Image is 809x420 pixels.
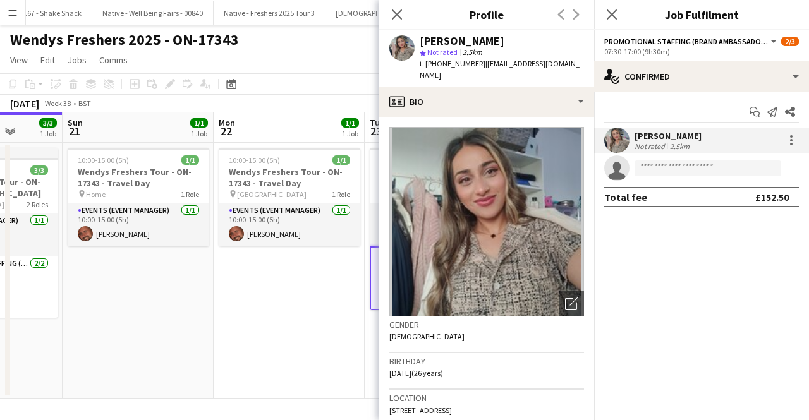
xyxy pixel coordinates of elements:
[5,52,33,68] a: View
[379,87,594,117] div: Bio
[99,54,128,66] span: Comms
[332,189,350,199] span: 1 Role
[63,52,92,68] a: Jobs
[420,35,504,47] div: [PERSON_NAME]
[604,47,799,56] div: 07:30-17:00 (9h30m)
[594,6,809,23] h3: Job Fulfilment
[10,97,39,110] div: [DATE]
[389,405,452,415] span: [STREET_ADDRESS]
[68,148,209,246] app-job-card: 10:00-15:00 (5h)1/1Wendys Freshers Tour - ON-17343 - Travel Day Home1 RoleEvents (Event Manager)1...
[229,155,280,165] span: 10:00-15:00 (5h)
[27,200,48,209] span: 2 Roles
[181,155,199,165] span: 1/1
[78,155,129,165] span: 10:00-15:00 (5h)
[10,54,28,66] span: View
[427,47,458,57] span: Not rated
[667,141,692,151] div: 2.5km
[370,203,511,246] app-card-role: Events (Event Manager)1/107:00-17:00 (10h)[PERSON_NAME]
[219,117,235,128] span: Mon
[35,52,60,68] a: Edit
[389,332,465,341] span: [DEMOGRAPHIC_DATA]
[40,129,56,138] div: 1 Job
[92,1,214,25] button: Native - Well Being Fairs - 00840
[604,37,779,46] button: Promotional Staffing (Brand Ambassadors)
[559,291,584,316] div: Open photos pop-in
[594,61,809,92] div: Confirmed
[389,356,584,367] h3: Birthday
[219,148,360,246] app-job-card: 10:00-15:00 (5h)1/1Wendys Freshers Tour - ON-17343 - Travel Day [GEOGRAPHIC_DATA]1 RoleEvents (Ev...
[237,189,307,199] span: [GEOGRAPHIC_DATA]
[10,30,239,49] h1: Wendys Freshers 2025 - ON-17343
[635,130,702,141] div: [PERSON_NAME]
[368,124,384,138] span: 23
[86,189,106,199] span: Home
[219,203,360,246] app-card-role: Events (Event Manager)1/110:00-15:00 (5h)[PERSON_NAME]
[191,129,207,138] div: 1 Job
[460,47,485,57] span: 2.5km
[217,124,235,138] span: 22
[389,368,443,378] span: [DATE] (26 years)
[342,129,358,138] div: 1 Job
[66,124,83,138] span: 21
[341,118,359,128] span: 1/1
[325,1,537,25] button: [DEMOGRAPHIC_DATA][PERSON_NAME] 2025 Tour 2 - 00848
[190,118,208,128] span: 1/1
[389,127,584,316] img: Crew avatar or photo
[40,54,55,66] span: Edit
[68,203,209,246] app-card-role: Events (Event Manager)1/110:00-15:00 (5h)[PERSON_NAME]
[370,117,384,128] span: Tue
[389,392,584,404] h3: Location
[181,189,199,199] span: 1 Role
[68,54,87,66] span: Jobs
[332,155,350,165] span: 1/1
[94,52,133,68] a: Comms
[420,59,580,80] span: | [EMAIL_ADDRESS][DOMAIN_NAME]
[68,166,209,189] h3: Wendys Freshers Tour - ON-17343 - Travel Day
[370,246,511,310] app-card-role: Promotional Staffing (Brand Ambassadors)1A1/207:30-17:00 (9h30m)[PERSON_NAME]
[420,59,485,68] span: t. [PHONE_NUMBER]
[604,37,769,46] span: Promotional Staffing (Brand Ambassadors)
[604,191,647,203] div: Total fee
[755,191,789,203] div: £152.50
[68,117,83,128] span: Sun
[219,166,360,189] h3: Wendys Freshers Tour - ON-17343 - Travel Day
[781,37,799,46] span: 2/3
[30,165,48,175] span: 3/3
[379,6,594,23] h3: Profile
[39,118,57,128] span: 3/3
[214,1,325,25] button: Native - Freshers 2025 Tour 3
[635,141,667,151] div: Not rated
[370,148,511,310] app-job-card: 07:00-17:00 (10h)2/3Wendys Freshers Tour - ON-17343 - [GEOGRAPHIC_DATA] [GEOGRAPHIC_DATA]2 RolesE...
[370,166,511,189] h3: Wendys Freshers Tour - ON-17343 - [GEOGRAPHIC_DATA]
[42,99,73,108] span: Week 38
[78,99,91,108] div: BST
[389,319,584,330] h3: Gender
